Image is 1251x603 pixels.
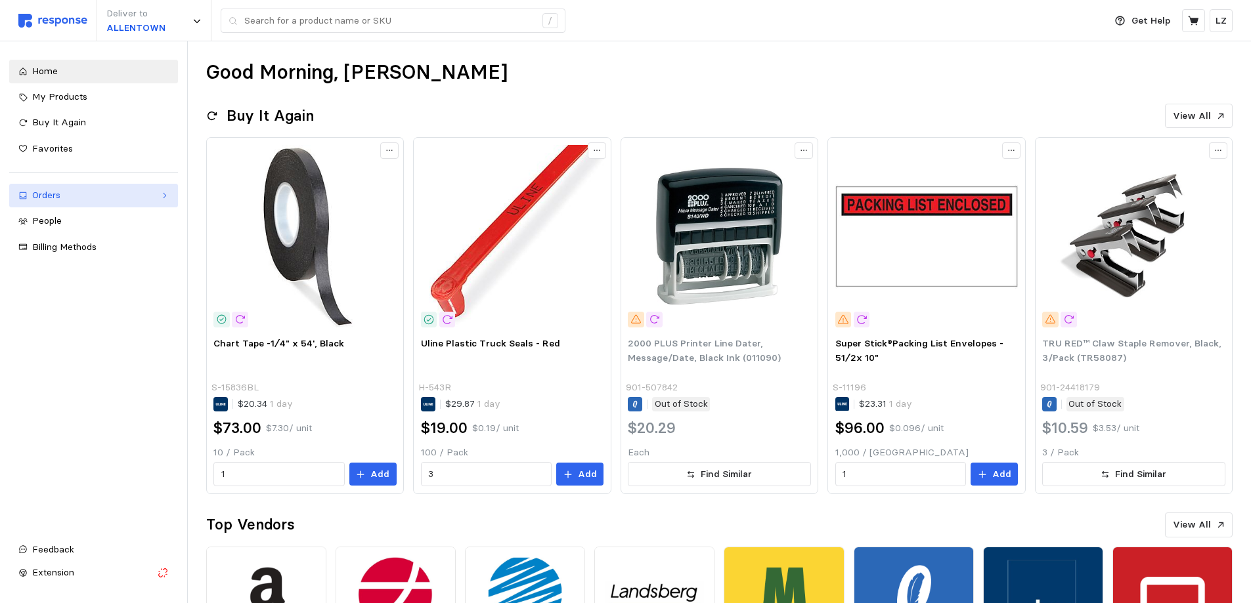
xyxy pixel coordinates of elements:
[9,137,178,161] a: Favorites
[556,463,604,486] button: Add
[213,337,344,349] span: Chart Tape -1⁄4" x 54', Black
[32,65,58,77] span: Home
[835,145,1018,327] img: S-11196
[1115,467,1166,482] p: Find Similar
[859,397,912,411] p: $23.31
[32,142,73,154] span: Favorites
[428,463,544,486] input: Qty
[1040,381,1100,395] p: 901-24418179
[9,209,178,233] a: People
[628,462,810,487] button: Find Similar
[267,398,293,409] span: 1 day
[213,418,261,438] h2: $73.00
[1042,418,1088,438] h2: $10.59
[1042,462,1225,487] button: Find Similar
[266,421,312,436] p: $7.30 / unit
[626,381,678,395] p: 901-507842
[1068,397,1122,411] p: Out of Stock
[655,397,708,411] p: Out of Stock
[32,116,86,128] span: Buy It Again
[211,381,259,395] p: S-15836BL
[1165,104,1233,129] button: View All
[1173,518,1211,532] p: View All
[9,236,178,259] a: Billing Methods
[542,13,558,29] div: /
[9,85,178,109] a: My Products
[889,421,944,436] p: $0.096 / unit
[628,337,781,364] span: 2000 PLUS Printer Line Dater, Message/Date, Black Ink (011090)
[578,467,597,482] p: Add
[472,421,519,436] p: $0.19 / unit
[1131,14,1170,28] p: Get Help
[628,418,676,438] h2: $20.29
[833,381,866,395] p: S-11196
[1107,9,1178,33] button: Get Help
[349,463,397,486] button: Add
[445,397,500,411] p: $29.87
[221,463,337,486] input: Qty
[32,543,74,555] span: Feedback
[475,398,500,409] span: 1 day
[843,463,958,486] input: Qty
[992,467,1011,482] p: Add
[32,188,155,203] div: Orders
[206,514,295,535] h2: Top Vendors
[418,381,451,395] p: H-543R
[628,446,810,460] p: Each
[1093,421,1139,436] p: $3.53 / unit
[106,21,165,35] p: ALLENTOWN
[9,538,178,562] button: Feedback
[244,9,535,33] input: Search for a product name or SKU
[9,184,178,207] a: Orders
[32,241,97,253] span: Billing Methods
[9,111,178,135] a: Buy It Again
[32,91,87,102] span: My Products
[1165,512,1233,537] button: View All
[835,418,885,438] h2: $96.00
[701,467,752,482] p: Find Similar
[887,398,912,409] span: 1 day
[9,561,178,585] button: Extension
[238,397,293,411] p: $20.34
[835,446,1018,460] p: 1,000 / [GEOGRAPHIC_DATA]
[1210,9,1233,32] button: LZ
[32,215,62,226] span: People
[421,145,604,327] img: H-543R
[971,463,1018,486] button: Add
[1216,14,1227,28] p: LZ
[213,145,396,327] img: S-15836BL
[213,446,396,460] p: 10 / Pack
[227,106,314,126] h2: Buy It Again
[421,337,560,349] span: Uline Plastic Truck Seals - Red
[421,446,604,460] p: 100 / Pack
[370,467,389,482] p: Add
[628,145,810,327] img: sp45446528_s7
[9,60,178,83] a: Home
[106,7,165,21] p: Deliver to
[32,566,74,578] span: Extension
[1042,145,1225,327] img: s1180314_s7
[421,418,468,438] h2: $19.00
[1173,109,1211,123] p: View All
[18,14,87,28] img: svg%3e
[1042,337,1221,364] span: TRU RED™ Claw Staple Remover, Black, 3/Pack (TR58087)
[206,60,508,85] h1: Good Morning, [PERSON_NAME]
[1042,446,1225,460] p: 3 / Pack
[835,337,1003,364] span: Super Stick®Packing List Envelopes - 51⁄2x 10"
